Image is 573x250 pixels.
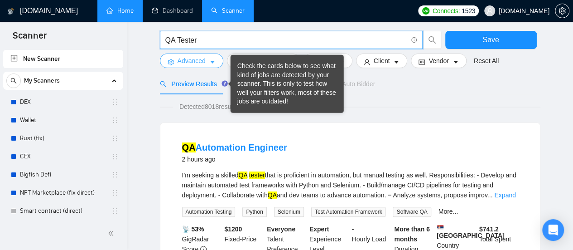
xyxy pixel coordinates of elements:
button: Save [445,31,537,49]
b: 📡 53% [182,225,204,233]
span: Selenium [274,207,304,217]
b: More than 6 months [394,225,430,243]
span: holder [111,117,119,124]
span: search [7,78,20,84]
b: [GEOGRAPHIC_DATA] [437,224,505,239]
span: holder [111,98,119,106]
b: - [352,225,354,233]
div: Tooltip anchor [221,79,229,88]
a: Smart contract (direct) [20,202,106,220]
img: upwork-logo.png [422,7,429,15]
b: Everyone [267,225,295,233]
span: Connects: [433,6,460,16]
span: holder [111,135,119,142]
b: Expert [309,225,329,233]
a: DEX [20,93,106,111]
mark: QA [182,142,196,152]
span: caret-down [393,59,400,65]
button: search [6,74,21,88]
b: $ 741.2 [479,225,499,233]
span: ... [487,191,493,199]
span: search [160,81,166,87]
mark: tester [249,172,265,179]
span: Preview Results [160,80,225,88]
img: 🇷🇸 [437,224,443,230]
a: homeHome [106,7,134,15]
img: logo [8,4,14,19]
span: Advanced [178,56,206,66]
a: Reset All [474,56,499,66]
mark: QA [268,191,277,199]
span: holder [111,207,119,215]
a: QAAutomation Engineer [182,142,287,152]
span: Save [482,34,499,45]
button: search [423,31,441,49]
span: Client [374,56,390,66]
a: searchScanner [211,7,245,15]
div: Check the cards below to see what kind of jobs are detected by your scanner. This is only to test... [237,62,337,106]
span: caret-down [453,59,459,65]
span: holder [111,189,119,196]
button: userClientcaret-down [356,54,408,68]
span: Software QA [393,207,431,217]
a: Expand [494,191,515,199]
span: Detected 8018 results (0.05 seconds) [173,102,288,112]
span: setting [168,59,174,65]
a: CEX [20,147,106,166]
button: settingAdvancedcaret-down [160,54,223,68]
a: setting [555,7,569,15]
a: NFT Marketplace (fix direct) [20,184,106,202]
span: Automation Testing [182,207,236,217]
span: Scanner [5,29,54,48]
span: search [424,36,441,44]
button: setting [555,4,569,18]
span: info-circle [411,37,417,43]
a: Bigfish Defi [20,166,106,184]
button: barsJob Categorycaret-down [227,54,300,68]
li: New Scanner [3,50,123,68]
span: caret-down [209,59,216,65]
span: Vendor [429,56,448,66]
a: Wallet [20,111,106,129]
span: holder [111,153,119,160]
a: New Scanner [10,50,116,68]
button: folderJobscaret-down [303,54,352,68]
div: 2 hours ago [182,154,287,165]
span: Python [242,207,266,217]
span: 1523 [462,6,475,16]
div: I'm seeking a skilled that is proficient in automation, but manual testing as well. Responsibilit... [182,170,518,200]
a: Rust (fix) [20,129,106,147]
input: Search Freelance Jobs... [165,34,407,46]
a: dashboardDashboard [152,7,193,15]
a: More... [438,208,458,215]
span: user [364,59,370,65]
mark: QA [238,172,247,179]
button: idcardVendorcaret-down [411,54,466,68]
span: Test Automation Framework [311,207,386,217]
span: double-left [108,229,117,238]
b: $ 1200 [224,225,242,233]
span: user [486,8,493,14]
span: Auto Bidder [330,80,375,88]
span: idcard [419,59,425,65]
span: My Scanners [24,72,60,90]
div: Open Intercom Messenger [542,219,564,241]
span: holder [111,171,119,178]
span: setting [555,7,569,15]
